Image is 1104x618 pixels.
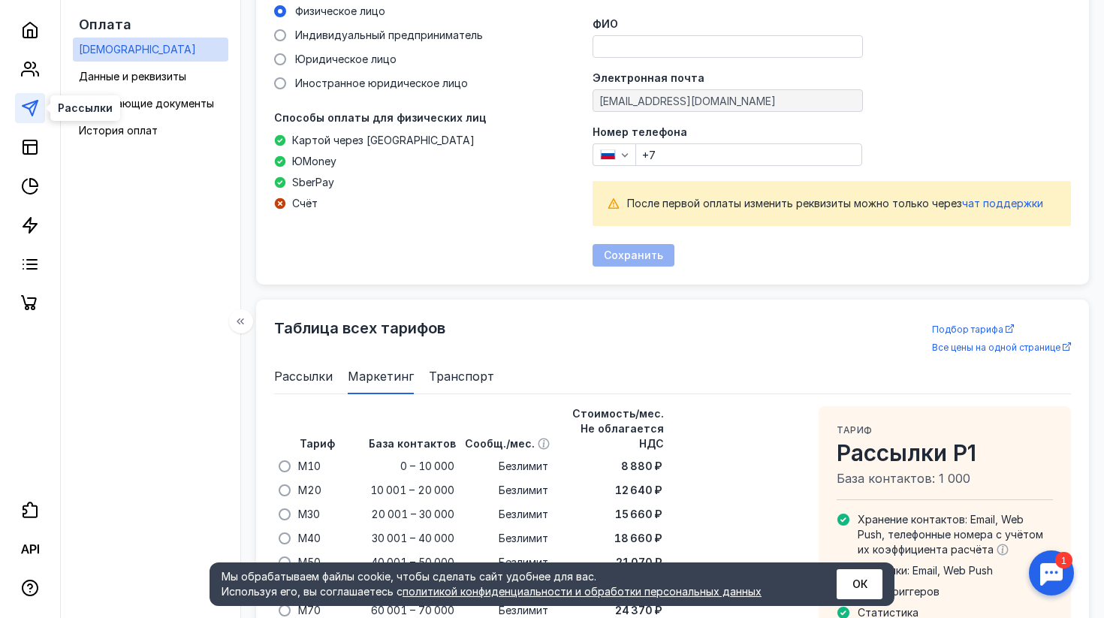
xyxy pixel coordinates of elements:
[499,531,548,546] span: Безлимит
[593,19,618,29] span: ФИО
[962,196,1043,211] button: чат поддержки
[837,569,882,599] button: ОК
[73,92,228,116] a: Закрывающие документы
[370,483,454,498] span: 10 001 – 20 000
[403,585,762,598] a: политикой конфиденциальности и обработки персональных данных
[79,97,214,110] span: Закрывающие документы
[73,38,228,62] a: [DEMOGRAPHIC_DATA]
[858,513,1043,556] span: Хранение контактов: Email, Web Push, телефонные номера с учётом их коэффициента расчёта
[371,603,454,618] span: 60 001 – 70 000
[621,459,662,474] span: 8 880 ₽
[499,507,548,522] span: Безлимит
[295,53,397,65] span: Юридическое лицо
[274,111,486,124] span: Способы оплаты для физических лиц
[499,555,548,570] span: Безлимит
[572,407,664,450] span: Стоимость/мес. Не облагается НДС
[298,459,321,474] span: M10
[932,342,1060,353] span: Все цены на одной странице
[79,17,131,32] span: Оплата
[369,437,456,450] span: База контактов
[298,483,321,498] span: M20
[932,324,1003,335] span: Подбор тарифа
[298,603,321,618] span: M70
[593,73,704,83] span: Электронная почта
[615,603,662,618] span: 24 370 ₽
[298,507,320,522] span: M30
[298,531,321,546] span: M40
[372,531,454,546] span: 30 001 – 40 000
[429,367,494,385] span: Транспорт
[79,124,158,137] span: История оплат
[499,483,548,498] span: Безлимит
[73,119,228,143] a: История оплат
[616,555,662,570] span: 21 070 ₽
[58,103,113,113] span: Рассылки
[298,555,321,570] span: M50
[295,5,385,17] span: Физическое лицо
[292,133,475,148] span: Картой через [GEOGRAPHIC_DATA]
[274,367,333,385] span: Рассылки
[615,507,662,522] span: 15 660 ₽
[371,555,454,570] span: 40 001 – 50 000
[79,70,186,83] span: Данные и реквизиты
[614,531,662,546] span: 18 660 ₽
[465,437,535,450] span: Сообщ./мес.
[400,459,454,474] span: 0 – 10 000
[837,439,1053,466] span: Рассылки P1
[292,154,336,169] span: ЮMoney
[300,437,335,450] span: Тариф
[932,340,1071,355] a: Все цены на одной странице
[499,603,548,618] span: Безлимит
[837,469,1053,487] span: База контактов: 1 000
[858,585,940,598] span: До 5 триггеров
[962,197,1043,210] span: чат поддержки
[593,127,687,137] span: Номер телефона
[837,424,873,436] span: Тариф
[348,367,414,385] span: Маркетинг
[858,564,993,577] span: Рассылки: Email, Web Push
[292,175,334,190] span: SberPay
[932,322,1071,337] a: Подбор тарифа
[79,43,196,56] span: [DEMOGRAPHIC_DATA]
[274,319,445,337] span: Таблица всех тарифов
[499,459,548,474] span: Безлимит
[222,569,800,599] div: Мы обрабатываем файлы cookie, чтобы сделать сайт удобнее для вас. Используя его, вы соглашаетесь c
[627,196,1056,211] div: После первой оплаты изменить реквизиты можно только через
[615,483,662,498] span: 12 640 ₽
[295,29,483,41] span: Индивидуальный предприниматель
[292,196,318,211] span: Счёт
[295,77,468,89] span: Иностранное юридическое лицо
[34,9,51,26] div: 1
[73,65,228,89] a: Данные и реквизиты
[371,507,454,522] span: 20 001 – 30 000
